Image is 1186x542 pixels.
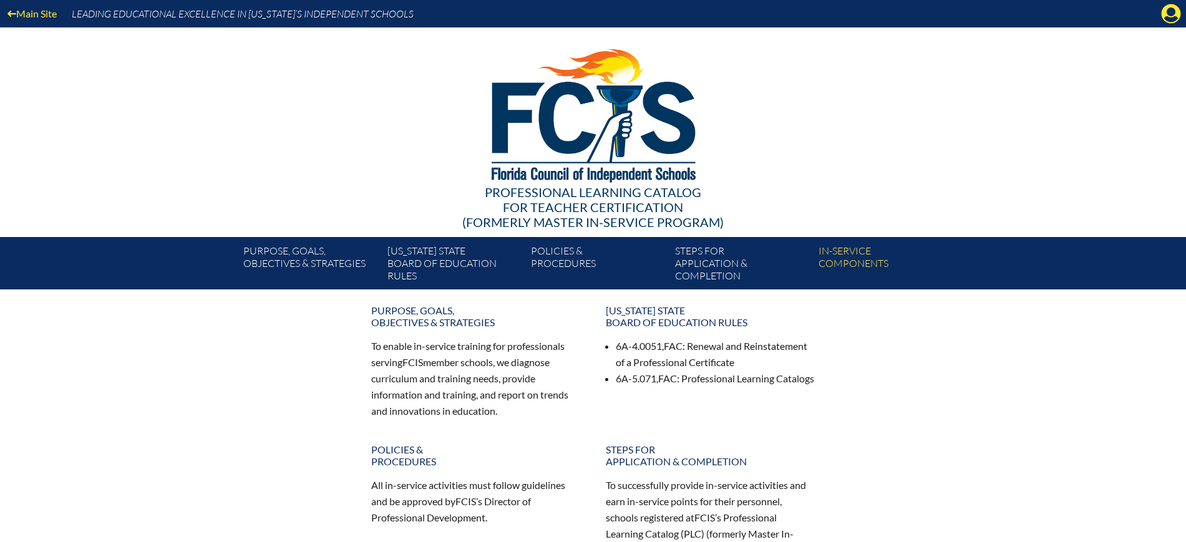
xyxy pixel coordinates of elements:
a: [US_STATE] StateBoard of Education rules [598,299,823,333]
span: FAC [658,372,677,384]
span: PLC [684,528,701,540]
img: FCISlogo221.eps [464,27,722,198]
div: Professional Learning Catalog (formerly Master In-service Program) [234,185,953,230]
svg: Manage Account [1161,4,1181,24]
span: FAC [664,340,683,352]
span: for Teacher Certification [503,200,683,215]
a: Purpose, goals,objectives & strategies [238,242,382,289]
a: In-servicecomponents [814,242,957,289]
li: 6A-5.071, : Professional Learning Catalogs [616,370,815,387]
a: Main Site [2,5,62,22]
span: FCIS [694,511,715,523]
span: FCIS [402,356,423,368]
li: 6A-4.0051, : Renewal and Reinstatement of a Professional Certificate [616,338,815,370]
a: Policies &Procedures [364,438,588,472]
a: [US_STATE] StateBoard of Education rules [382,242,526,289]
p: All in-service activities must follow guidelines and be approved by ’s Director of Professional D... [371,477,581,526]
a: Purpose, goals,objectives & strategies [364,299,588,333]
p: To enable in-service training for professionals serving member schools, we diagnose curriculum an... [371,338,581,419]
a: Policies &Procedures [526,242,669,289]
span: FCIS [455,495,476,507]
a: Steps forapplication & completion [670,242,814,289]
a: Steps forapplication & completion [598,438,823,472]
